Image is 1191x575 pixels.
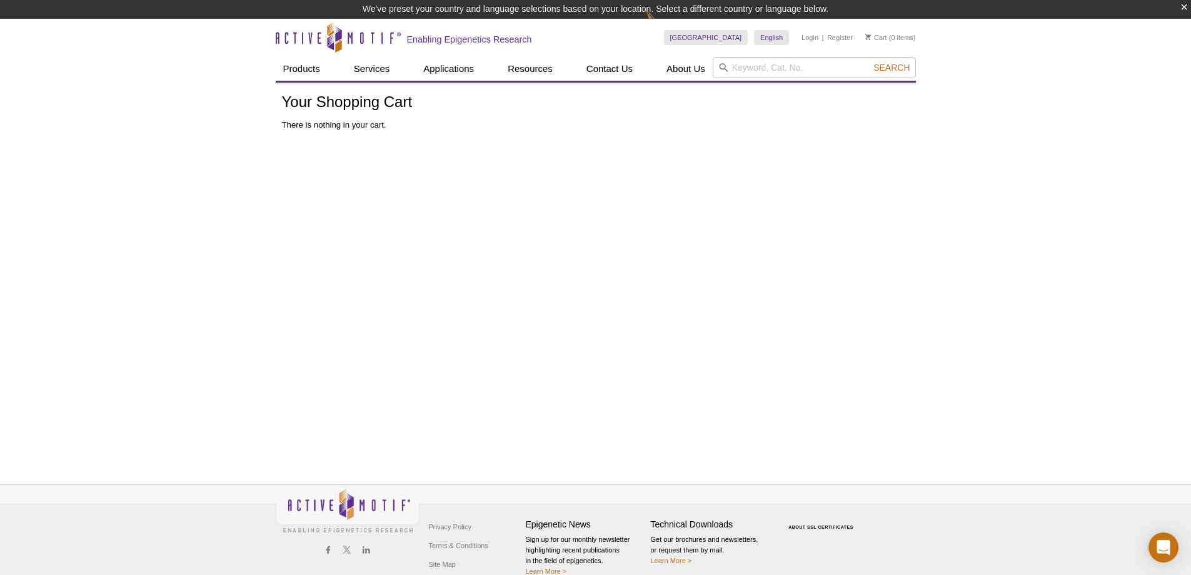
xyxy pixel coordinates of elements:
[870,62,913,73] button: Search
[776,507,870,534] table: Click to Verify - This site chose Symantec SSL for secure e-commerce and confidential communicati...
[651,534,770,566] p: Get our brochures and newsletters, or request them by mail.
[426,536,491,555] a: Terms & Conditions
[713,57,916,78] input: Keyword, Cat. No.
[659,57,713,81] a: About Us
[579,57,640,81] a: Contact Us
[276,57,328,81] a: Products
[802,33,818,42] a: Login
[822,30,824,45] li: |
[865,33,887,42] a: Cart
[426,555,459,574] a: Site Map
[664,30,748,45] a: [GEOGRAPHIC_DATA]
[873,63,910,73] span: Search
[651,519,770,530] h4: Technical Downloads
[282,120,910,131] p: There is nothing in your cart.
[426,517,475,536] a: Privacy Policy
[827,33,853,42] a: Register
[646,9,679,39] img: Change Here
[754,30,789,45] a: English
[865,30,916,45] li: (0 items)
[865,34,871,40] img: Your Cart
[651,557,692,564] a: Learn More >
[526,567,567,575] a: Learn More >
[346,57,398,81] a: Services
[416,57,481,81] a: Applications
[1148,532,1178,562] div: Open Intercom Messenger
[526,519,645,530] h4: Epigenetic News
[407,34,532,45] h2: Enabling Epigenetics Research
[788,525,853,529] a: ABOUT SSL CERTIFICATES
[282,94,910,112] h1: Your Shopping Cart
[276,485,420,536] img: Active Motif,
[500,57,560,81] a: Resources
